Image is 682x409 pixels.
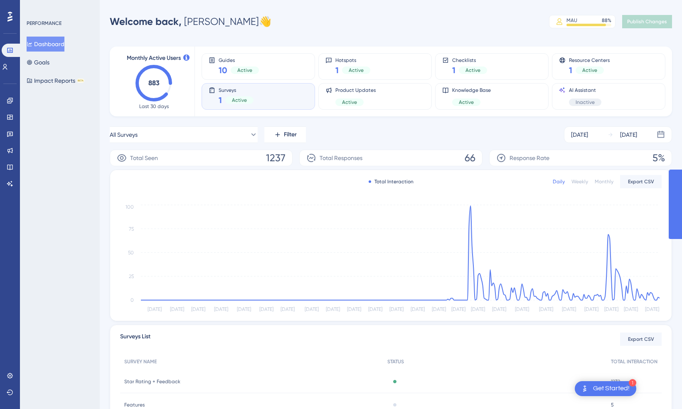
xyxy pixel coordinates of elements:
[620,175,662,188] button: Export CSV
[128,250,134,256] tspan: 50
[326,306,340,312] tspan: [DATE]
[465,67,480,74] span: Active
[219,94,222,106] span: 1
[604,306,618,312] tspan: [DATE]
[627,18,667,25] span: Publish Changes
[411,306,425,312] tspan: [DATE]
[571,130,588,140] div: [DATE]
[130,153,158,163] span: Total Seen
[569,64,572,76] span: 1
[110,130,138,140] span: All Surveys
[281,306,295,312] tspan: [DATE]
[515,306,529,312] tspan: [DATE]
[452,57,487,63] span: Checklists
[471,306,485,312] tspan: [DATE]
[569,57,610,63] span: Resource Centers
[139,103,169,110] span: Last 30 days
[264,126,306,143] button: Filter
[124,358,157,365] span: SURVEY NAME
[320,153,362,163] span: Total Responses
[335,57,370,63] span: Hotspots
[451,306,465,312] tspan: [DATE]
[432,306,446,312] tspan: [DATE]
[602,17,611,24] div: 88 %
[124,402,145,408] span: Features
[628,336,654,342] span: Export CSV
[77,79,84,83] div: BETA
[622,15,672,28] button: Publish Changes
[237,306,251,312] tspan: [DATE]
[569,87,601,94] span: AI Assistant
[129,273,134,279] tspan: 25
[369,178,414,185] div: Total Interaction
[628,178,654,185] span: Export CSV
[611,378,620,385] span: 1232
[27,37,64,52] button: Dashboard
[629,379,636,387] div: 1
[566,17,577,24] div: MAU
[130,297,134,303] tspan: 0
[219,87,254,93] span: Surveys
[219,64,227,76] span: 10
[284,130,297,140] span: Filter
[27,73,84,88] button: Impact ReportsBETA
[27,20,62,27] div: PERFORMANCE
[232,97,247,103] span: Active
[539,306,553,312] tspan: [DATE]
[129,226,134,232] tspan: 75
[110,126,258,143] button: All Surveys
[110,15,271,28] div: [PERSON_NAME] 👋
[611,402,614,408] span: 5
[259,306,273,312] tspan: [DATE]
[124,378,180,385] span: Star Rating + Feedback
[127,53,181,63] span: Monthly Active Users
[110,15,182,27] span: Welcome back,
[584,306,598,312] tspan: [DATE]
[576,99,595,106] span: Inactive
[562,306,576,312] tspan: [DATE]
[148,79,160,87] text: 883
[342,99,357,106] span: Active
[335,64,339,76] span: 1
[214,306,228,312] tspan: [DATE]
[126,204,134,210] tspan: 100
[335,87,376,94] span: Product Updates
[459,99,474,106] span: Active
[620,130,637,140] div: [DATE]
[349,67,364,74] span: Active
[595,178,613,185] div: Monthly
[580,384,590,394] img: launcher-image-alternative-text
[647,376,672,401] iframe: UserGuiding AI Assistant Launcher
[593,384,630,393] div: Get Started!
[452,64,455,76] span: 1
[305,306,319,312] tspan: [DATE]
[652,151,665,165] span: 5%
[645,306,659,312] tspan: [DATE]
[620,333,662,346] button: Export CSV
[510,153,549,163] span: Response Rate
[465,151,475,165] span: 66
[452,87,491,94] span: Knowledge Base
[553,178,565,185] div: Daily
[368,306,382,312] tspan: [DATE]
[266,151,286,165] span: 1237
[611,358,657,365] span: TOTAL INTERACTION
[219,57,259,63] span: Guides
[389,306,404,312] tspan: [DATE]
[27,55,49,70] button: Goals
[624,306,638,312] tspan: [DATE]
[120,332,150,347] span: Surveys List
[582,67,597,74] span: Active
[492,306,506,312] tspan: [DATE]
[148,306,162,312] tspan: [DATE]
[347,306,361,312] tspan: [DATE]
[387,358,404,365] span: STATUS
[191,306,205,312] tspan: [DATE]
[575,381,636,396] div: Open Get Started! checklist, remaining modules: 1
[170,306,184,312] tspan: [DATE]
[571,178,588,185] div: Weekly
[237,67,252,74] span: Active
